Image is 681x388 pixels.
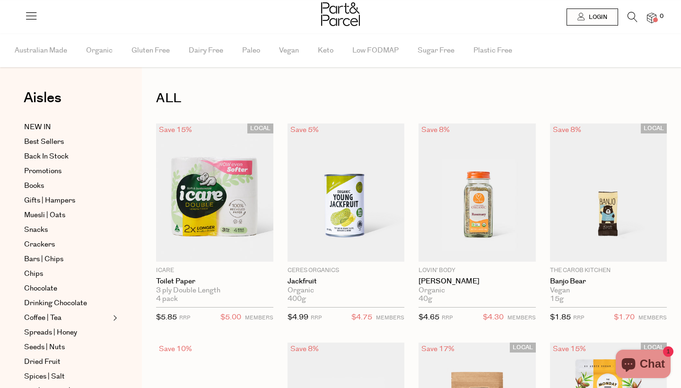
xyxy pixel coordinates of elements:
small: RRP [442,314,453,321]
a: Back In Stock [24,151,110,162]
span: Promotions [24,166,61,177]
p: The Carob Kitchen [550,266,667,275]
a: 0 [647,13,656,23]
a: Chips [24,268,110,280]
span: $1.70 [614,311,635,324]
div: Save 10% [156,343,195,355]
span: Gifts | Hampers [24,195,75,206]
div: Organic [288,286,405,295]
div: Save 8% [288,343,322,355]
span: 400g [288,295,306,303]
span: 4 pack [156,295,178,303]
span: Muesli | Oats [24,210,65,221]
span: Aisles [24,88,61,108]
span: $1.85 [550,312,571,322]
span: Low FODMAP [352,34,399,67]
span: Bars | Chips [24,254,63,265]
div: Save 15% [550,343,589,355]
span: LOCAL [641,123,667,133]
div: 3 ply Double Length [156,286,273,295]
span: Coffee | Tea [24,312,61,324]
span: $4.65 [419,312,439,322]
span: Australian Made [15,34,67,67]
a: Gifts | Hampers [24,195,110,206]
p: Ceres Organics [288,266,405,275]
div: Save 8% [550,123,584,136]
button: Expand/Collapse Coffee | Tea [111,312,117,324]
span: $5.85 [156,312,177,322]
span: Dried Fruit [24,356,61,368]
a: Chocolate [24,283,110,294]
span: LOCAL [247,123,273,133]
h1: ALL [156,88,667,109]
small: MEMBERS [245,314,273,321]
img: Jackfruit [288,123,405,262]
span: Plastic Free [473,34,512,67]
a: Books [24,180,110,192]
span: Spices | Salt [24,371,65,382]
span: Gluten Free [131,34,170,67]
span: $4.75 [351,311,372,324]
img: Banjo Bear [550,123,667,262]
span: Organic [86,34,113,67]
a: Promotions [24,166,110,177]
a: Spreads | Honey [24,327,110,338]
a: Spices | Salt [24,371,110,382]
a: Muesli | Oats [24,210,110,221]
span: Snacks [24,224,48,236]
small: MEMBERS [507,314,536,321]
small: MEMBERS [638,314,667,321]
span: Vegan [279,34,299,67]
span: Dairy Free [189,34,223,67]
img: Toilet Paper [156,123,273,262]
div: Save 15% [156,123,195,136]
span: Drinking Chocolate [24,298,87,309]
span: Paleo [242,34,260,67]
p: Lovin' Body [419,266,536,275]
span: Books [24,180,44,192]
span: Seeds | Nuts [24,342,65,353]
span: Chips [24,268,43,280]
span: LOCAL [641,343,667,353]
span: $4.30 [483,311,504,324]
div: Vegan [550,286,667,295]
div: Organic [419,286,536,295]
a: Bars | Chips [24,254,110,265]
a: Toilet Paper [156,277,273,286]
a: NEW IN [24,122,110,133]
a: Coffee | Tea [24,312,110,324]
span: NEW IN [24,122,51,133]
span: 15g [550,295,564,303]
a: Dried Fruit [24,356,110,368]
inbox-online-store-chat: Shopify online store chat [613,350,673,380]
span: $4.99 [288,312,308,322]
small: RRP [179,314,190,321]
small: MEMBERS [376,314,404,321]
div: Save 17% [419,343,457,355]
p: icare [156,266,273,275]
span: Sugar Free [418,34,454,67]
a: [PERSON_NAME] [419,277,536,286]
a: Seeds | Nuts [24,342,110,353]
a: Best Sellers [24,136,110,148]
a: Banjo Bear [550,277,667,286]
small: RRP [573,314,584,321]
a: Drinking Chocolate [24,298,110,309]
span: Best Sellers [24,136,64,148]
img: Part&Parcel [321,2,360,26]
a: Login [567,9,618,26]
span: LOCAL [510,343,536,353]
span: Chocolate [24,283,57,294]
img: Rosemary [419,123,536,262]
span: Crackers [24,239,55,250]
span: 0 [657,12,666,21]
a: Crackers [24,239,110,250]
span: Back In Stock [24,151,69,162]
div: Save 8% [419,123,453,136]
div: Save 5% [288,123,322,136]
span: $5.00 [220,311,241,324]
span: Keto [318,34,333,67]
a: Aisles [24,91,61,115]
small: RRP [311,314,322,321]
a: Jackfruit [288,277,405,286]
